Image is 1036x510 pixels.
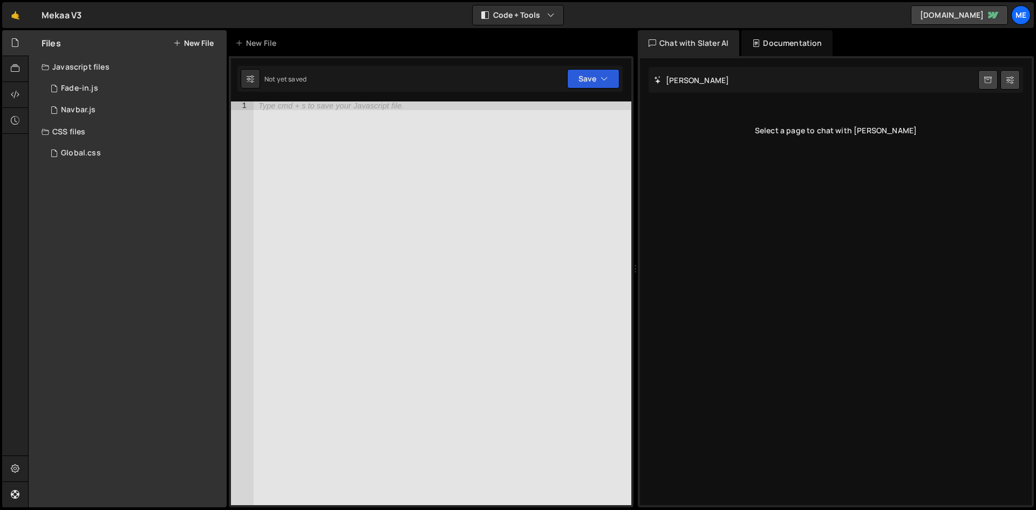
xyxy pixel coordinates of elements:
[29,56,227,78] div: Javascript files
[235,38,281,49] div: New File
[741,30,833,56] div: Documentation
[473,5,563,25] button: Code + Tools
[654,75,729,85] h2: [PERSON_NAME]
[42,9,81,22] div: Mekaa V3
[42,142,227,164] div: 15791/41998.css
[173,39,214,47] button: New File
[649,109,1023,152] div: Select a page to chat with [PERSON_NAME]
[42,99,227,121] div: 15791/43599.js
[258,102,404,110] div: Type cmd + s to save your Javascript file.
[567,69,619,89] button: Save
[61,105,96,115] div: Navbar.js
[42,37,61,49] h2: Files
[264,74,306,84] div: Not yet saved
[231,101,254,110] div: 1
[29,121,227,142] div: CSS files
[61,148,101,158] div: Global.css
[42,78,227,99] div: 15791/48320.js
[911,5,1008,25] a: [DOMAIN_NAME]
[61,84,98,93] div: Fade-in.js
[638,30,739,56] div: Chat with Slater AI
[1011,5,1031,25] a: Me
[2,2,29,28] a: 🤙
